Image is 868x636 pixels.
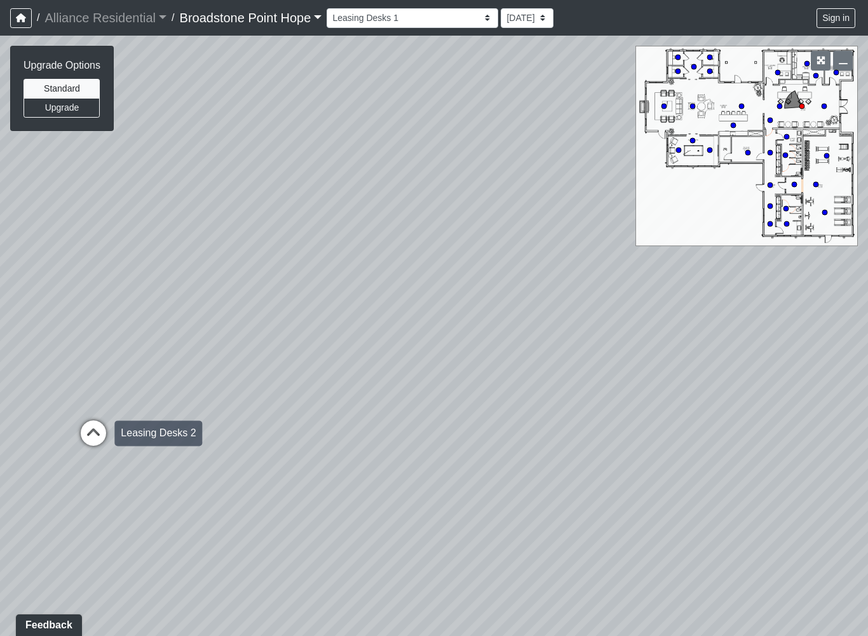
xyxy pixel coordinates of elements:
div: Leasing Desks 2 [114,420,202,446]
span: / [32,5,44,31]
button: Upgrade [24,98,100,118]
span: / [166,5,179,31]
button: Standard [24,79,100,99]
a: Broadstone Point Hope [180,5,322,31]
button: Sign in [817,8,855,28]
iframe: Ybug feedback widget [10,611,88,636]
a: Alliance Residential [44,5,166,31]
h6: Upgrade Options [24,59,100,71]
